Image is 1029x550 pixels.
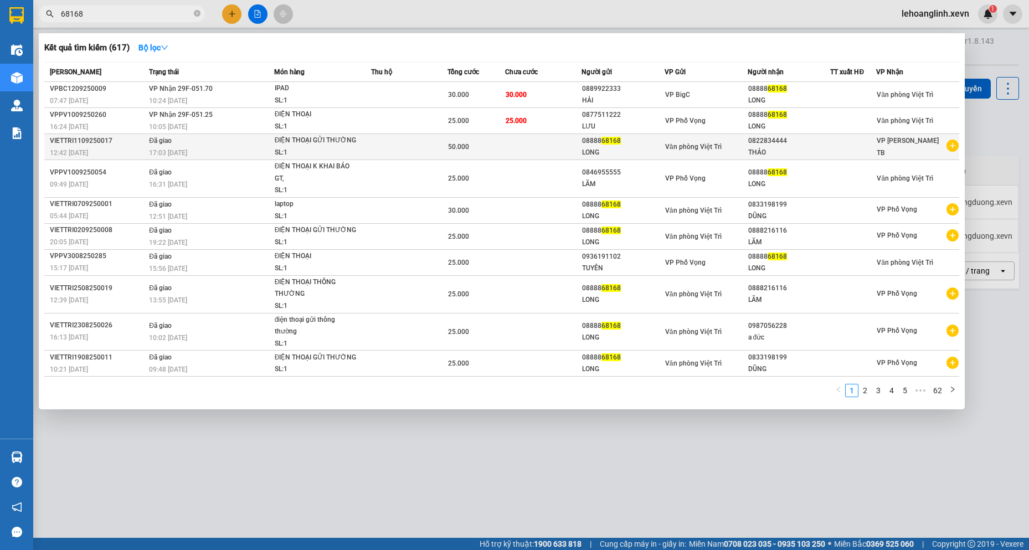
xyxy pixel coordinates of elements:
[50,296,88,304] span: 12:39 [DATE]
[275,338,358,350] div: SL: 1
[275,210,358,223] div: SL: 1
[582,320,664,332] div: 08888
[877,117,933,125] span: Văn phòng Việt Trì
[448,174,469,182] span: 25.000
[50,198,146,210] div: VIETTRI0709250001
[832,384,845,397] button: left
[748,363,830,375] div: DŨNG
[846,384,858,397] a: 1
[448,290,469,298] span: 25.000
[886,384,898,397] a: 4
[665,259,706,266] span: VP Phố Vọng
[448,233,469,240] span: 25.000
[601,322,621,330] span: 68168
[149,213,187,220] span: 12:51 [DATE]
[582,363,664,375] div: LONG
[748,225,830,237] div: 0888216116
[275,263,358,275] div: SL: 1
[275,184,358,197] div: SL: 1
[930,384,945,397] a: 62
[274,68,305,76] span: Món hàng
[275,83,358,95] div: IPAD
[768,85,787,92] span: 68168
[149,123,187,131] span: 10:05 [DATE]
[582,263,664,274] div: TUYÊN
[946,325,959,337] span: plus-circle
[830,68,864,76] span: TT xuất HĐ
[582,109,664,121] div: 0877511222
[50,181,88,188] span: 09:49 [DATE]
[275,109,358,121] div: ĐIỆN THOẠI
[448,143,469,151] span: 50.000
[582,83,664,95] div: 0889922333
[748,263,830,274] div: LONG
[194,9,200,19] span: close-circle
[505,68,538,76] span: Chưa cước
[768,168,787,176] span: 68168
[11,451,23,463] img: warehouse-icon
[665,233,722,240] span: Văn phòng Việt Trì
[601,284,621,292] span: 68168
[50,264,88,272] span: 15:17 [DATE]
[946,229,959,241] span: plus-circle
[149,168,172,176] span: Đã giao
[448,91,469,99] span: 30.000
[275,198,358,210] div: laptop
[11,127,23,139] img: solution-icon
[447,68,479,76] span: Tổng cước
[275,237,358,249] div: SL: 1
[149,201,172,208] span: Đã giao
[50,97,88,105] span: 07:47 [DATE]
[582,167,664,178] div: 0846955555
[748,147,830,158] div: THẢO
[275,224,358,237] div: ĐIỆN THOẠI GỬI THƯỜNG
[946,203,959,215] span: plus-circle
[50,238,88,246] span: 20:05 [DATE]
[275,363,358,376] div: SL: 1
[748,251,830,263] div: 08888
[858,384,872,397] li: 2
[448,259,469,266] span: 25.000
[748,83,830,95] div: 08888
[138,43,168,52] strong: Bộ lọc
[582,178,664,190] div: LÃM
[50,352,146,363] div: VIETTRI1908250011
[275,135,358,147] div: ĐIỆN THOẠI GỬI THƯỜNG
[665,328,722,336] span: Văn phòng Việt Trì
[50,83,146,95] div: VPBC1209250009
[877,137,939,157] span: VP [PERSON_NAME] TB
[9,7,24,24] img: logo-vxr
[912,384,929,397] li: Next 5 Pages
[275,161,358,184] div: ĐIỆN THOẠI K KHAI BÁO GT,
[506,91,527,99] span: 30.000
[665,143,722,151] span: Văn phòng Việt Trì
[748,210,830,222] div: DŨNG
[582,251,664,263] div: 0936191102
[877,205,917,213] span: VP Phố Vọng
[46,10,54,18] span: search
[748,199,830,210] div: 0833198199
[872,384,884,397] a: 3
[50,282,146,294] div: VIETTRI2508250019
[50,366,88,373] span: 10:21 [DATE]
[845,384,858,397] li: 1
[12,477,22,487] span: question-circle
[50,123,88,131] span: 16:24 [DATE]
[50,212,88,220] span: 05:44 [DATE]
[582,237,664,248] div: LONG
[50,250,146,262] div: VPPV3008250285
[149,149,187,157] span: 17:03 [DATE]
[946,384,959,397] button: right
[665,68,686,76] span: VP Gửi
[877,91,933,99] span: Văn phòng Việt Trì
[149,85,213,92] span: VP Nhận 29F-051.70
[371,68,392,76] span: Thu hộ
[506,117,527,125] span: 25.000
[194,10,200,17] span: close-circle
[949,386,956,393] span: right
[448,117,469,125] span: 25.000
[44,42,130,54] h3: Kết quả tìm kiếm ( 617 )
[149,97,187,105] span: 10:24 [DATE]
